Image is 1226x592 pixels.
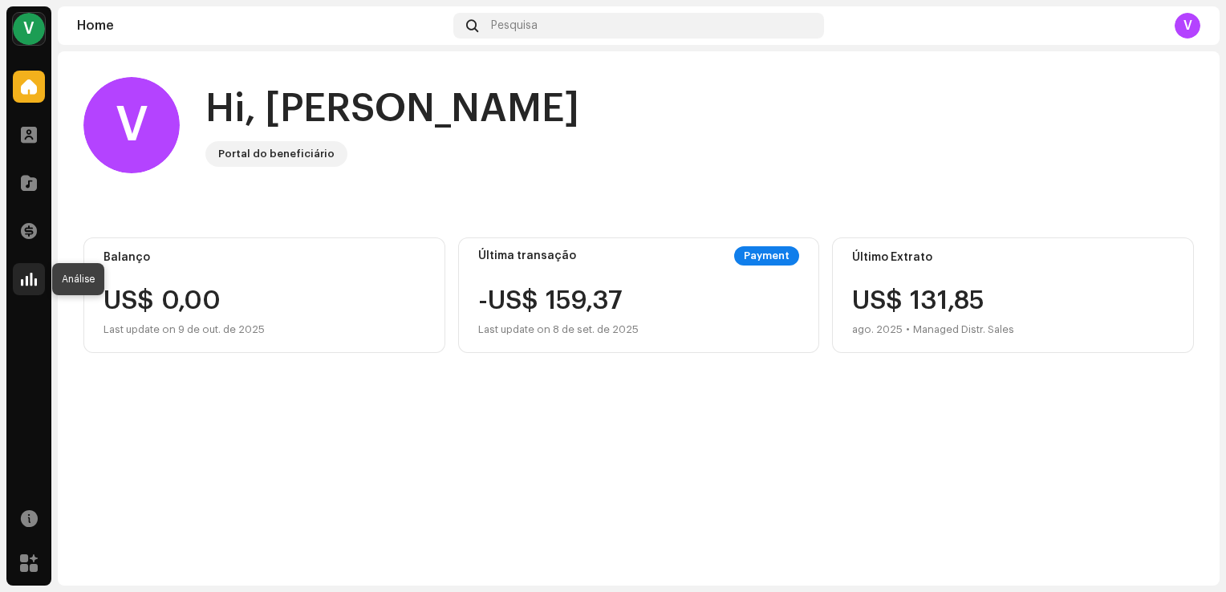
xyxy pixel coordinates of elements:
div: ago. 2025 [852,320,903,339]
div: Portal do beneficiário [218,144,335,164]
div: V [1175,13,1200,39]
re-o-card-value: Balanço [83,237,445,353]
div: Managed Distr. Sales [913,320,1014,339]
div: Payment [734,246,799,266]
div: V [83,77,180,173]
div: Último Extrato [852,251,1174,264]
div: Hi, [PERSON_NAME] [205,83,579,135]
div: Balanço [104,251,425,264]
div: V [13,13,45,45]
re-o-card-value: Último Extrato [832,237,1194,353]
div: Última transação [478,249,576,262]
div: Last update on 8 de set. de 2025 [478,320,639,339]
div: • [906,320,910,339]
span: Pesquisa [491,19,538,32]
div: Last update on 9 de out. de 2025 [104,320,425,339]
div: Home [77,19,447,32]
